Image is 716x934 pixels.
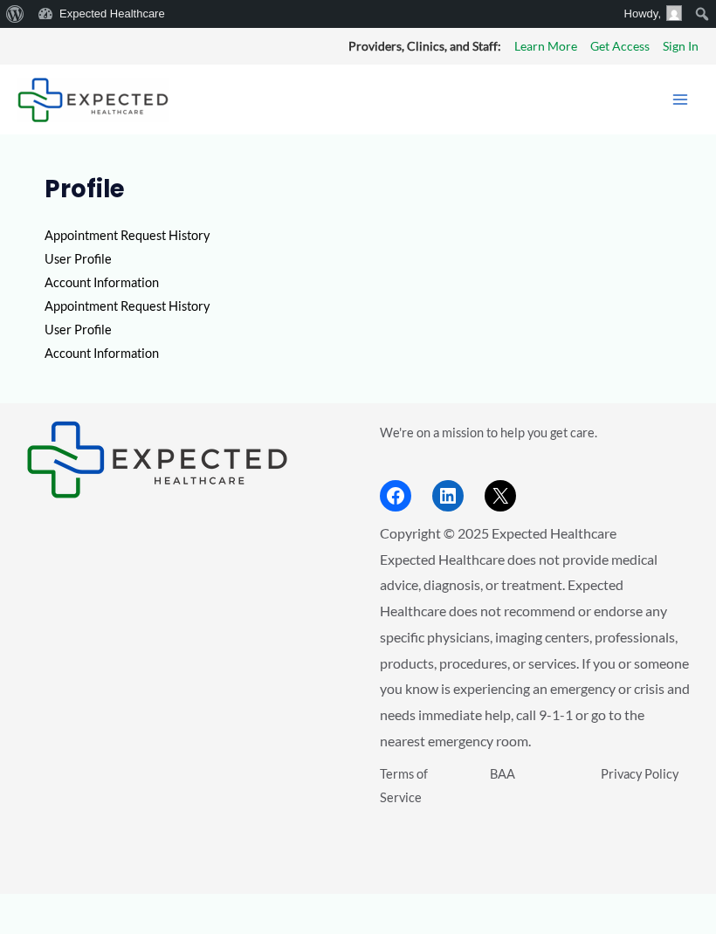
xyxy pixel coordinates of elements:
[663,35,699,58] a: Sign In
[490,766,515,781] a: BAA
[380,525,616,541] span: Copyright © 2025 Expected Healthcare
[380,762,690,845] aside: Footer Widget 3
[380,421,690,512] aside: Footer Widget 2
[26,421,336,498] aside: Footer Widget 1
[590,35,650,58] a: Get Access
[662,81,699,118] button: Main menu toggle
[380,551,690,749] span: Expected Healthcare does not provide medical advice, diagnosis, or treatment. Expected Healthcare...
[45,223,671,366] p: Appointment Request History User Profile Account Information Appointment Request History User Pro...
[380,421,690,444] p: We're on a mission to help you get care.
[601,766,678,781] a: Privacy Policy
[380,766,428,805] a: Terms of Service
[26,421,288,498] img: Expected Healthcare Logo - side, dark font, small
[45,175,671,204] h1: Profile
[17,78,169,122] img: Expected Healthcare Logo - side, dark font, small
[514,35,577,58] a: Learn More
[348,38,501,53] strong: Providers, Clinics, and Staff:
